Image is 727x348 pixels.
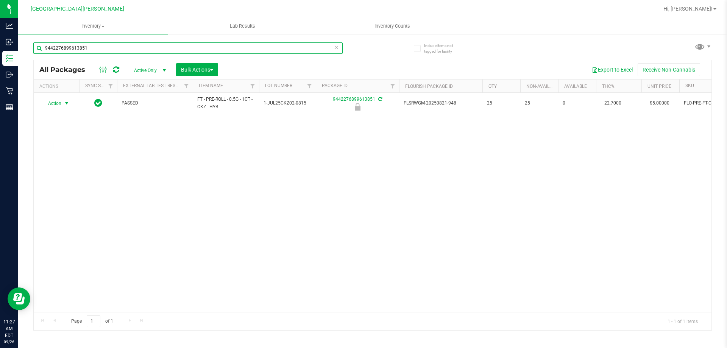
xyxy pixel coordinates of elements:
[39,84,76,89] div: Actions
[199,83,223,88] a: Item Name
[180,80,193,92] a: Filter
[65,315,119,327] span: Page of 1
[315,103,400,111] div: Newly Received
[387,80,399,92] a: Filter
[87,315,100,327] input: 1
[181,67,213,73] span: Bulk Actions
[303,80,316,92] a: Filter
[424,43,462,54] span: Include items not tagged for facility
[405,84,453,89] a: Flourish Package ID
[197,96,254,110] span: FT - PRE-ROLL - 0.5G - 1CT - CKZ - HYB
[488,84,497,89] a: Qty
[587,63,638,76] button: Export to Excel
[3,318,15,339] p: 11:27 AM EDT
[564,84,587,89] a: Available
[3,339,15,345] p: 09/26
[18,18,168,34] a: Inventory
[168,18,317,34] a: Lab Results
[487,100,516,107] span: 25
[246,80,259,92] a: Filter
[8,287,30,310] iframe: Resource center
[6,22,13,30] inline-svg: Analytics
[602,84,615,89] a: THC%
[220,23,265,30] span: Lab Results
[526,84,560,89] a: Non-Available
[39,66,93,74] span: All Packages
[404,100,478,107] span: FLSRWGM-20250821-948
[122,100,188,107] span: PASSED
[85,83,114,88] a: Sync Status
[601,98,625,109] span: 22.7000
[563,100,591,107] span: 0
[6,38,13,46] inline-svg: Inbound
[265,83,292,88] a: Lot Number
[661,315,704,327] span: 1 - 1 of 1 items
[33,42,343,54] input: Search Package ID, Item Name, SKU, Lot or Part Number...
[18,23,168,30] span: Inventory
[646,98,673,109] span: $5.00000
[322,83,348,88] a: Package ID
[31,6,124,12] span: [GEOGRAPHIC_DATA][PERSON_NAME]
[264,100,311,107] span: 1-JUL25CKZ02-0815
[6,71,13,78] inline-svg: Outbound
[685,83,694,88] a: SKU
[663,6,713,12] span: Hi, [PERSON_NAME]!
[647,84,671,89] a: Unit Price
[317,18,467,34] a: Inventory Counts
[334,42,339,52] span: Clear
[6,55,13,62] inline-svg: Inventory
[6,87,13,95] inline-svg: Retail
[41,98,62,109] span: Action
[525,100,554,107] span: 25
[364,23,420,30] span: Inventory Counts
[62,98,72,109] span: select
[377,97,382,102] span: Sync from Compliance System
[333,97,375,102] a: 9442276899613851
[123,83,183,88] a: External Lab Test Result
[176,63,218,76] button: Bulk Actions
[105,80,117,92] a: Filter
[6,103,13,111] inline-svg: Reports
[638,63,700,76] button: Receive Non-Cannabis
[94,98,102,108] span: In Sync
